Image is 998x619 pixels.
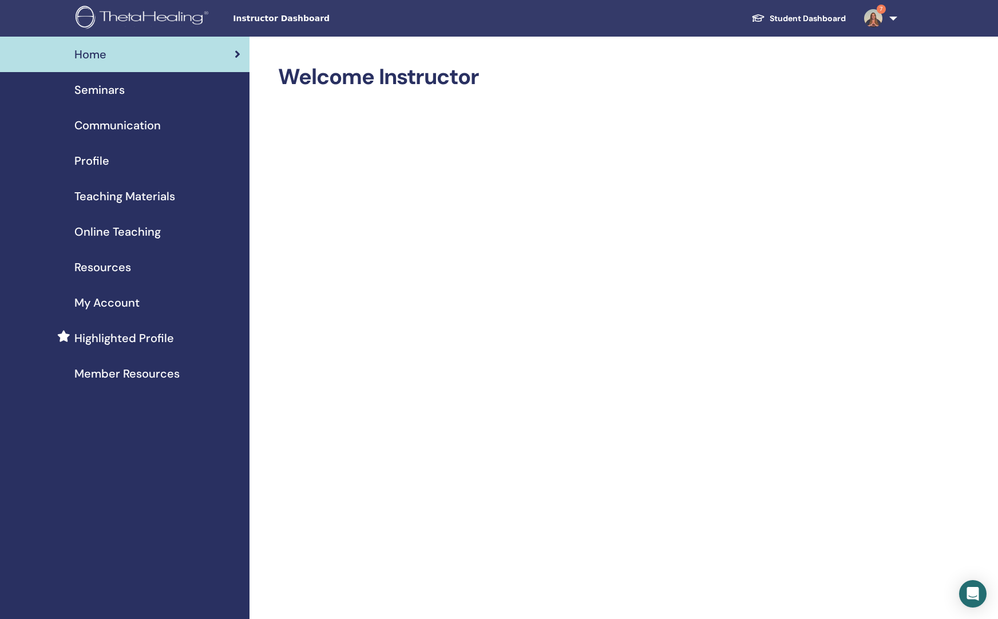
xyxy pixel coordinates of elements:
[74,223,161,240] span: Online Teaching
[742,8,855,29] a: Student Dashboard
[76,6,212,31] img: logo.png
[74,152,109,169] span: Profile
[74,259,131,276] span: Resources
[959,580,987,608] div: Open Intercom Messenger
[74,294,140,311] span: My Account
[74,46,106,63] span: Home
[74,365,180,382] span: Member Resources
[233,13,405,25] span: Instructor Dashboard
[74,188,175,205] span: Teaching Materials
[864,9,882,27] img: default.jpg
[74,330,174,347] span: Highlighted Profile
[278,64,895,90] h2: Welcome Instructor
[751,13,765,23] img: graduation-cap-white.svg
[877,5,886,14] span: 7
[74,81,125,98] span: Seminars
[74,117,161,134] span: Communication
